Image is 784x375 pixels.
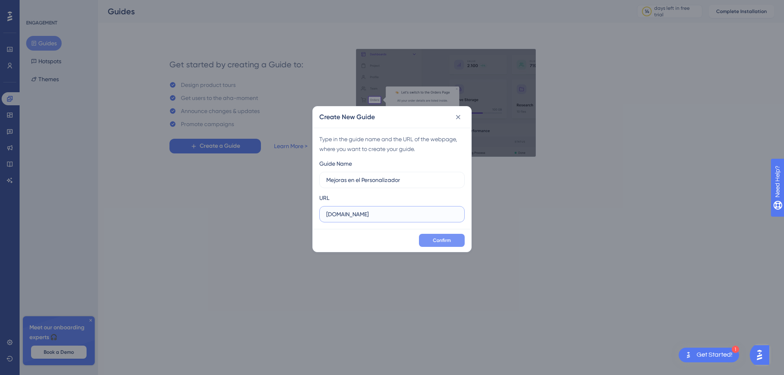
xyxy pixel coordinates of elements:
[697,351,733,359] div: Get Started!
[319,134,465,154] div: Type in the guide name and the URL of the webpage, where you want to create your guide.
[679,348,739,362] div: Open Get Started! checklist, remaining modules: 1
[19,2,51,12] span: Need Help?
[750,343,774,367] iframe: UserGuiding AI Assistant Launcher
[732,346,739,353] div: 1
[326,175,458,184] input: How to Create
[319,112,375,122] h2: Create New Guide
[319,159,352,169] div: Guide Name
[326,210,458,219] input: https://www.example.com
[433,237,451,244] span: Confirm
[319,193,330,203] div: URL
[684,350,693,360] img: launcher-image-alternative-text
